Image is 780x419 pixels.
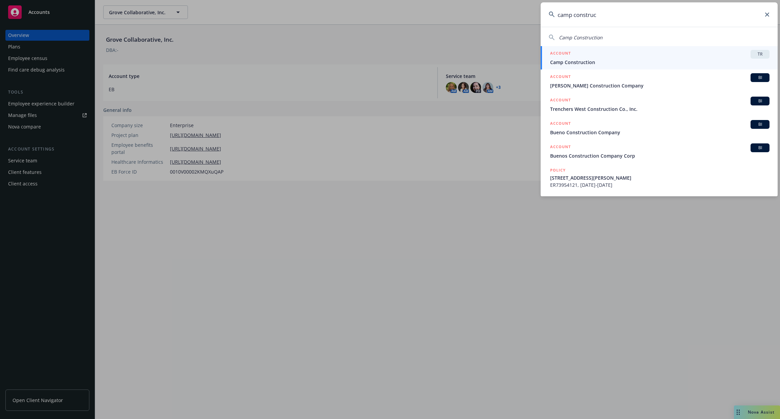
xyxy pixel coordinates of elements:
span: Buenos Construction Company Corp [550,152,770,159]
h5: ACCOUNT [550,73,571,81]
input: Search... [541,2,778,27]
a: ACCOUNTBI[PERSON_NAME] Construction Company [541,69,778,93]
span: BI [753,145,767,151]
span: [STREET_ADDRESS][PERSON_NAME] [550,174,770,181]
h5: ACCOUNT [550,97,571,105]
span: BI [753,121,767,127]
span: TR [753,51,767,57]
h5: ACCOUNT [550,143,571,152]
span: Bueno Construction Company [550,129,770,136]
a: ACCOUNTTRCamp Construction [541,46,778,69]
span: ER73954121, [DATE]-[DATE] [550,181,770,188]
span: Camp Construction [550,59,770,66]
a: ACCOUNTBIBuenos Construction Company Corp [541,140,778,163]
span: BI [753,75,767,81]
h5: POLICY [550,167,566,174]
a: ACCOUNTBITrenchers West Construction Co., Inc. [541,93,778,116]
a: POLICY[STREET_ADDRESS][PERSON_NAME]ER73954121, [DATE]-[DATE] [541,163,778,192]
span: [PERSON_NAME] Construction Company [550,82,770,89]
h5: ACCOUNT [550,50,571,58]
span: Trenchers West Construction Co., Inc. [550,105,770,113]
span: Camp Construction [559,34,603,41]
span: BI [753,98,767,104]
h5: ACCOUNT [550,120,571,128]
a: ACCOUNTBIBueno Construction Company [541,116,778,140]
